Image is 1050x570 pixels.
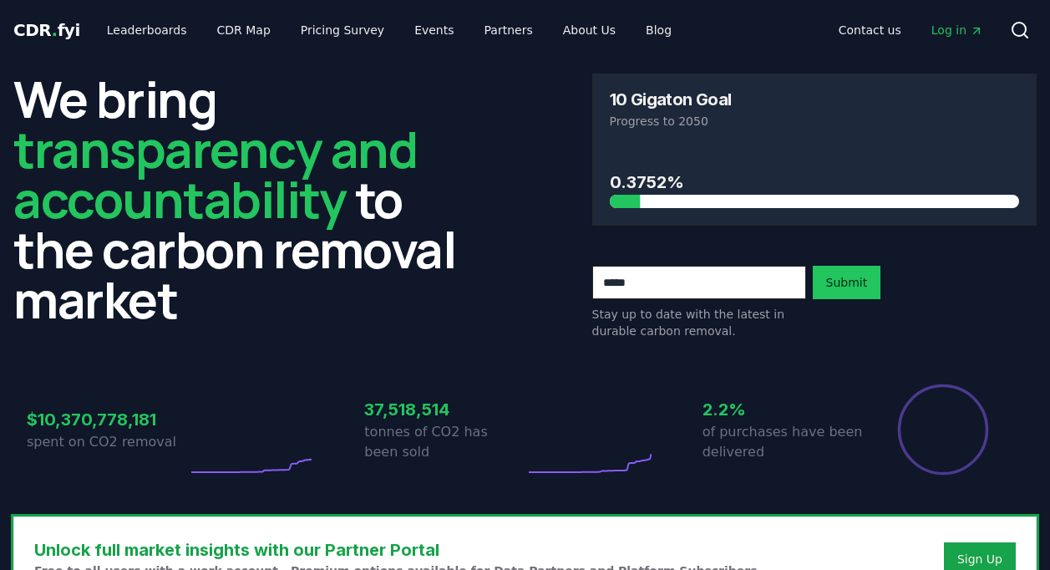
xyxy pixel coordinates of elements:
h3: 10 Gigaton Goal [610,91,732,108]
span: transparency and accountability [13,115,417,233]
h3: 2.2% [703,397,863,422]
h2: We bring to the carbon removal market [13,74,459,324]
a: Partners [471,15,546,45]
a: About Us [550,15,629,45]
p: Stay up to date with the latest in durable carbon removal. [592,306,806,339]
a: Events [401,15,467,45]
h3: 37,518,514 [364,397,525,422]
a: Log in [918,15,997,45]
p: spent on CO2 removal [27,432,187,452]
p: tonnes of CO2 has been sold [364,422,525,462]
span: Log in [931,22,983,38]
h3: 0.3752% [610,170,1020,195]
h3: Unlock full market insights with our Partner Portal [34,537,762,562]
nav: Main [825,15,997,45]
a: CDR Map [204,15,284,45]
span: . [52,20,58,40]
p: Progress to 2050 [610,113,1020,130]
div: Percentage of sales delivered [896,383,990,476]
a: Blog [632,15,685,45]
p: of purchases have been delivered [703,422,863,462]
a: Sign Up [957,551,1002,567]
h3: $10,370,778,181 [27,407,187,432]
a: Leaderboards [94,15,200,45]
a: CDR.fyi [13,18,80,42]
a: Pricing Survey [287,15,398,45]
button: Submit [813,266,881,299]
span: CDR fyi [13,20,80,40]
nav: Main [94,15,685,45]
a: Contact us [825,15,915,45]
